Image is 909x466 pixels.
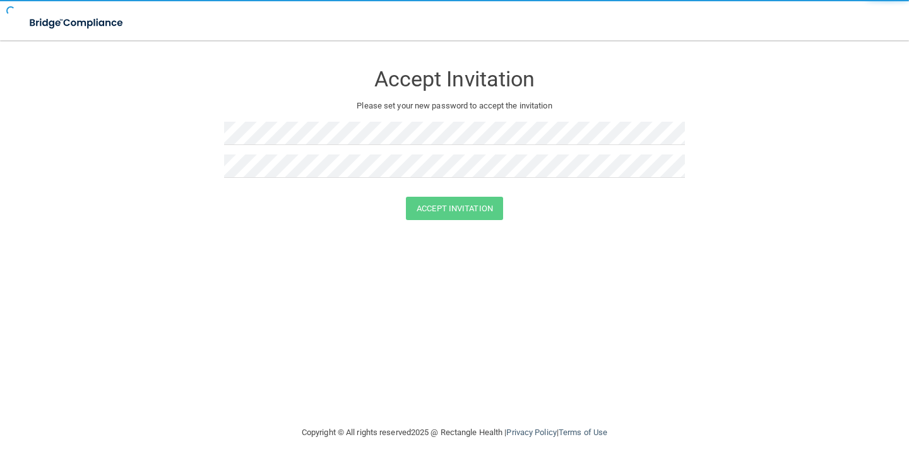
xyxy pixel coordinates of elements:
[406,197,503,220] button: Accept Invitation
[234,98,675,114] p: Please set your new password to accept the invitation
[224,67,685,91] h3: Accept Invitation
[19,10,135,36] img: bridge_compliance_login_screen.278c3ca4.svg
[559,428,607,437] a: Terms of Use
[506,428,556,437] a: Privacy Policy
[224,412,685,453] div: Copyright © All rights reserved 2025 @ Rectangle Health | |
